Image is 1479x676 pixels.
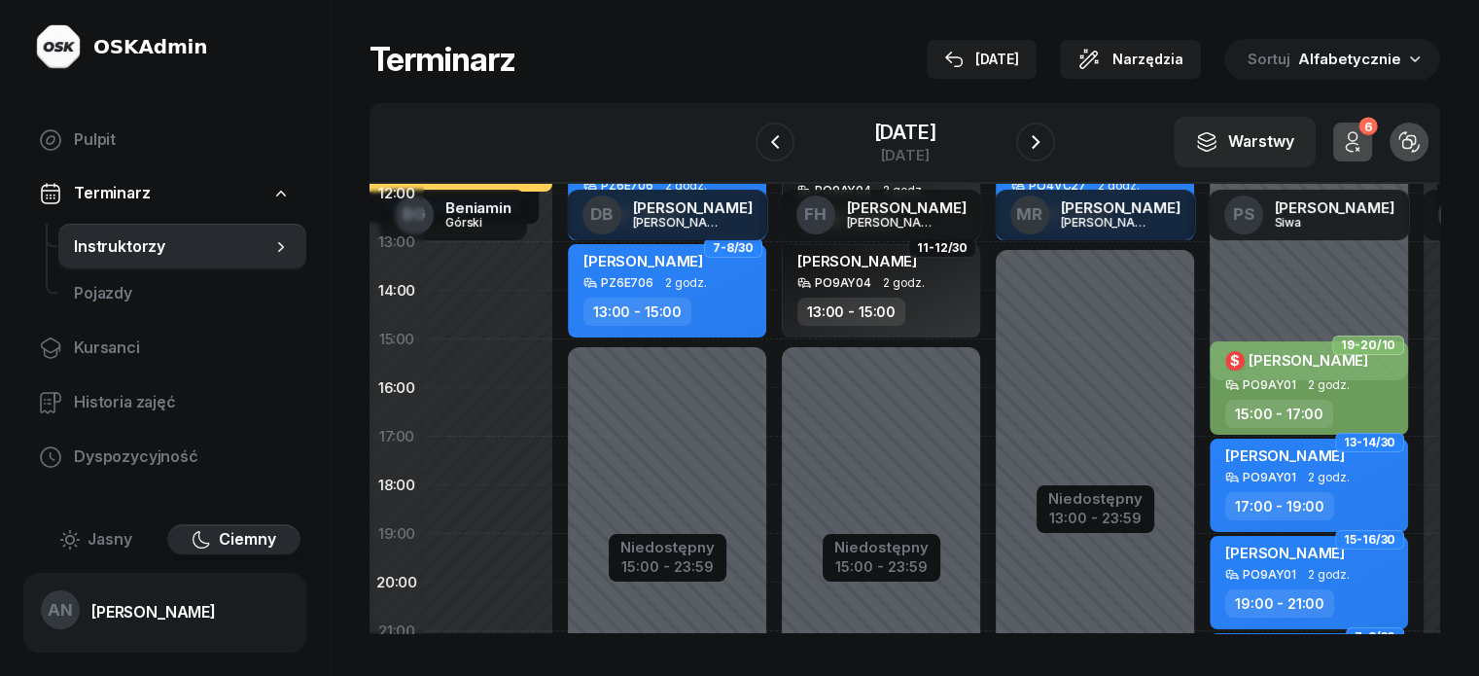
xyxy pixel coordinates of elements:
div: 13:00 - 15:00 [797,298,905,326]
div: PZ6E706 [601,276,653,289]
span: [PERSON_NAME] [583,252,703,270]
span: Pulpit [74,127,291,153]
a: DB[PERSON_NAME][PERSON_NAME] [567,190,768,240]
span: Ciemny [219,527,276,552]
div: 19:00 - 21:00 [1225,589,1334,618]
div: [DATE] [944,48,1019,71]
button: Narzędzia [1060,40,1201,79]
div: 21:00 [370,607,424,656]
span: [PERSON_NAME] [1249,351,1368,370]
a: Dyspozycyjność [23,434,306,480]
span: 11-12/30 [917,246,968,250]
button: Niedostępny15:00 - 23:59 [834,536,929,579]
div: Niedostępny [620,540,715,554]
a: Kursanci [23,325,306,372]
span: 2 godz. [665,276,707,290]
span: [PERSON_NAME] [797,252,917,270]
span: [PERSON_NAME] [1225,544,1345,562]
span: 7-8/30 [713,246,754,250]
button: Jasny [29,524,163,555]
div: 15:00 - 23:59 [834,554,929,575]
span: 2 godz. [1308,568,1350,582]
img: logo-light@2x.png [35,23,82,70]
a: Terminarz [23,171,306,216]
div: [PERSON_NAME] [91,604,216,620]
button: Warstwy [1174,117,1316,167]
span: 15-16/30 [1344,538,1395,542]
a: Historia zajęć [23,379,306,426]
div: 13:00 - 23:59 [1048,506,1143,526]
div: 13:00 - 15:00 [583,298,691,326]
div: Warstwy [1195,129,1294,155]
a: PS[PERSON_NAME]Siwa [1209,190,1410,240]
span: Jasny [88,527,132,552]
div: Niedostępny [1048,491,1143,506]
div: [DATE] [873,148,935,162]
span: 19-20/10 [1341,343,1395,347]
div: Beniamin [445,200,511,215]
div: 6 [1358,118,1377,136]
div: 17:00 - 19:00 [1225,492,1334,520]
div: 18:00 [370,461,424,510]
div: [PERSON_NAME] [633,216,726,229]
a: FH[PERSON_NAME][PERSON_NAME] [781,190,982,240]
span: Sortuj [1248,47,1294,72]
div: [DATE] [873,123,935,142]
button: Ciemny [167,524,301,555]
a: Pojazdy [58,270,306,317]
div: Górski [445,216,511,229]
span: Terminarz [74,181,151,206]
div: [PERSON_NAME] [847,216,940,229]
div: PO9AY01 [1243,471,1296,483]
span: 2 godz. [1308,378,1350,392]
div: [PERSON_NAME] [1061,200,1180,215]
span: Historia zajęć [74,390,291,415]
div: 12:00 [370,169,424,218]
span: 2 godz. [883,276,925,290]
span: AN [48,602,73,619]
div: 15:00 - 23:59 [620,554,715,575]
div: 20:00 [370,558,424,607]
span: Pojazdy [74,281,291,306]
div: PO9AY04 [815,276,871,289]
button: [DATE] [927,40,1037,79]
a: Instruktorzy [58,224,306,270]
button: 6 [1333,123,1372,161]
div: [PERSON_NAME] [847,200,967,215]
span: Dyspozycyjność [74,445,291,470]
div: 17:00 [370,412,424,461]
span: MR [1016,206,1042,223]
span: Instruktorzy [74,234,271,260]
span: Kursanci [74,336,291,361]
span: [PERSON_NAME] [1225,446,1345,465]
a: MR[PERSON_NAME][PERSON_NAME] [995,190,1196,240]
div: [PERSON_NAME] [1061,216,1154,229]
span: Narzędzia [1112,48,1183,71]
div: Niedostępny [834,540,929,554]
div: OSKAdmin [93,33,207,60]
span: PS [1233,206,1254,223]
span: Alfabetycznie [1298,50,1401,68]
div: [PERSON_NAME] [633,200,753,215]
div: 19:00 [370,510,424,558]
div: 14:00 [370,267,424,315]
div: PO9AY01 [1243,378,1296,391]
button: Niedostępny13:00 - 23:59 [1048,487,1143,530]
span: 2 godz. [1308,471,1350,484]
a: BGBeniaminGórski [379,190,527,240]
div: 15:00 [370,315,424,364]
div: [PERSON_NAME] [1275,200,1394,215]
div: 13:00 [370,218,424,267]
span: 13-14/30 [1344,441,1395,445]
span: DB [590,206,613,223]
h1: Terminarz [370,42,515,77]
button: Niedostępny15:00 - 23:59 [620,536,715,579]
div: 15:00 - 17:00 [1225,400,1333,428]
span: $ [1230,354,1240,368]
button: Sortuj Alfabetycznie [1224,39,1440,80]
span: FH [804,206,827,223]
div: 16:00 [370,364,424,412]
div: PO9AY01 [1243,568,1296,581]
div: Siwa [1275,216,1368,229]
a: Pulpit [23,117,306,163]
